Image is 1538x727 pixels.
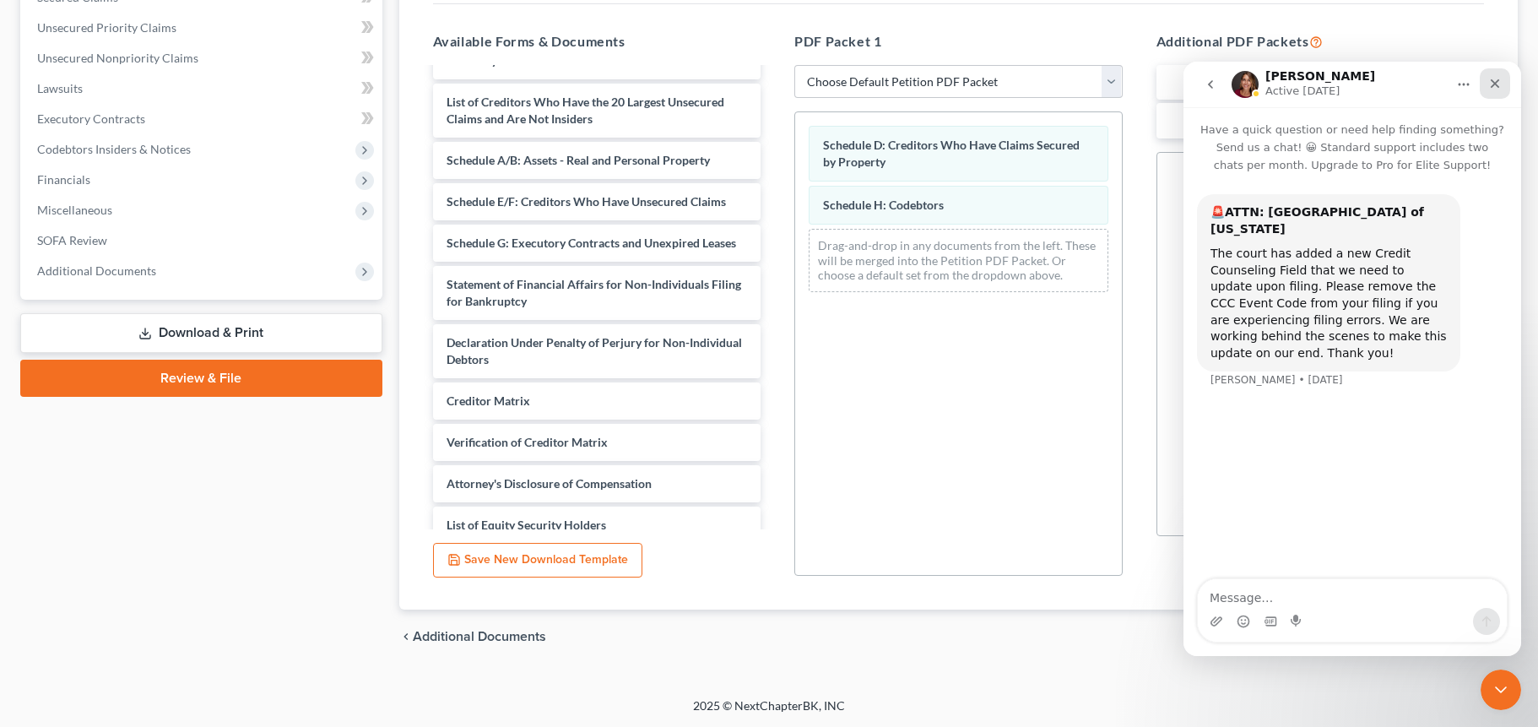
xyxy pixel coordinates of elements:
span: Lawsuits [37,81,83,95]
span: Unsecured Nonpriority Claims [37,51,198,65]
span: Verification of Creditor Matrix [447,435,608,449]
iframe: Intercom live chat [1183,62,1521,656]
span: Schedule G: Executory Contracts and Unexpired Leases [447,236,736,250]
div: Drag-and-drop in any documents from the left. These will be merged into the Petition PDF Packet. ... [809,229,1108,292]
span: Financials [37,172,90,187]
span: Schedule D: Creditors Who Have Claims Secured by Property [823,138,1080,169]
span: Additional Documents [413,630,546,643]
a: Download & Print [20,313,382,353]
span: Attorney's Disclosure of Compensation [447,476,652,491]
span: Executory Contracts [37,111,145,126]
span: Schedule A/B: Assets - Real and Personal Property [447,153,710,167]
span: Schedule E/F: Creditors Who Have Unsecured Claims [447,194,726,209]
a: SOFA Review [24,225,382,256]
h5: PDF Packet 1 [794,31,1123,52]
i: chevron_left [399,630,413,643]
span: Creditor Matrix [447,393,530,408]
span: List of Equity Security Holders [447,518,606,532]
span: Statement of Financial Affairs for Non-Individuals Filing for Bankruptcy [447,277,741,308]
a: Review & File [20,360,382,397]
span: Declaration Under Penalty of Perjury for Non-Individual Debtors [447,335,742,366]
a: Executory Contracts [24,104,382,134]
a: chevron_left Additional Documents [399,630,546,643]
a: Unsecured Nonpriority Claims [24,43,382,73]
span: Miscellaneous [37,203,112,217]
button: Save New Download Template [433,543,642,578]
h5: Additional PDF Packets [1156,31,1485,52]
span: Schedule H: Codebtors [823,198,944,212]
a: Lawsuits [24,73,382,104]
span: Additional Documents [37,263,156,278]
span: Unsecured Priority Claims [37,20,176,35]
span: SOFA Review [37,233,107,247]
button: Add Creditor Matrix Text File [1156,65,1485,100]
span: List of Creditors Who Have the 20 Largest Unsecured Claims and Are Not Insiders [447,95,724,126]
span: Summary of Assets and Liabilities for Non-Individuals [447,53,728,68]
iframe: Intercom live chat [1481,670,1521,710]
button: Add Additional PDF Packets [1156,103,1485,138]
a: Unsecured Priority Claims [24,13,382,43]
span: Codebtors Insiders & Notices [37,142,191,156]
h5: Available Forms & Documents [433,31,761,52]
